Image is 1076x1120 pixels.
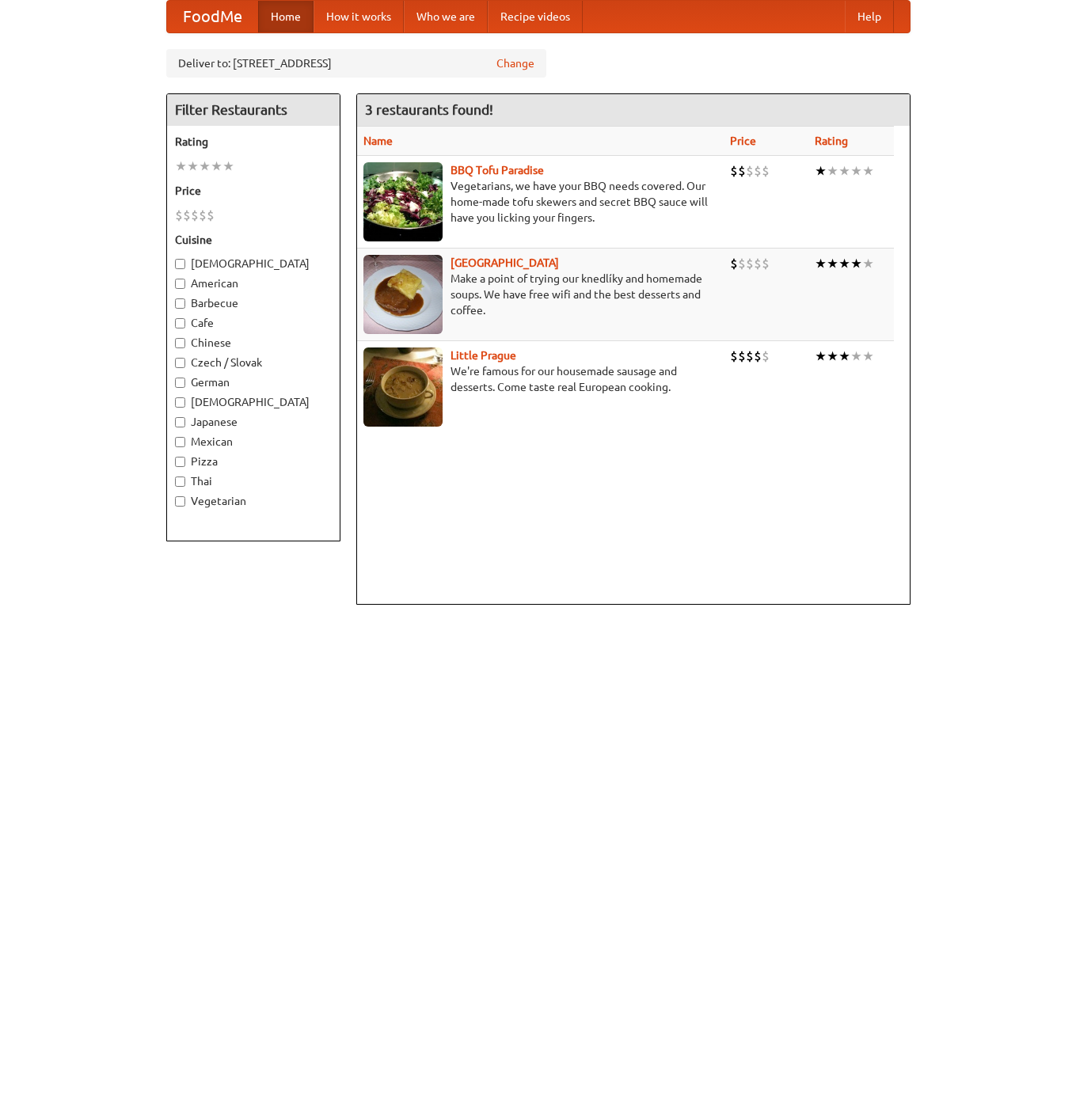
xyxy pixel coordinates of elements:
label: Pizza [175,454,332,469]
li: $ [746,347,754,365]
label: Thai [175,473,332,489]
li: ★ [827,347,838,365]
p: Vegetarians, we have your BBQ needs covered. Our home-made tofu skewers and secret BBQ sauce will... [363,178,718,226]
label: American [175,275,332,291]
li: ★ [862,162,874,180]
label: German [175,374,332,390]
li: ★ [815,347,827,365]
li: ★ [211,158,222,175]
label: [DEMOGRAPHIC_DATA] [175,256,332,271]
li: ★ [838,255,850,272]
li: ★ [187,158,199,175]
li: $ [754,347,762,365]
a: Home [258,1,314,32]
li: $ [754,255,762,272]
li: ★ [827,255,838,272]
input: [DEMOGRAPHIC_DATA] [175,259,185,269]
a: Little Prague [451,349,516,362]
input: German [175,378,185,388]
li: ★ [862,347,874,365]
h4: Filter Restaurants [167,94,340,126]
li: ★ [827,162,838,180]
li: $ [183,207,191,224]
li: $ [762,255,770,272]
li: $ [746,255,754,272]
label: Barbecue [175,295,332,311]
li: $ [730,255,738,272]
img: tofuparadise.jpg [363,162,443,241]
a: How it works [314,1,404,32]
input: Japanese [175,417,185,427]
li: $ [730,162,738,180]
label: Cafe [175,315,332,331]
a: [GEOGRAPHIC_DATA] [451,256,559,269]
a: FoodMe [167,1,258,32]
input: Vegetarian [175,496,185,507]
label: Mexican [175,434,332,450]
li: ★ [815,162,827,180]
h5: Price [175,183,332,199]
li: ★ [862,255,874,272]
a: Name [363,135,393,147]
img: littleprague.jpg [363,347,443,427]
li: ★ [850,347,862,365]
li: $ [738,162,746,180]
li: ★ [222,158,234,175]
a: Help [845,1,894,32]
label: Chinese [175,335,332,351]
a: Change [496,55,534,71]
li: $ [730,347,738,365]
li: ★ [838,162,850,180]
li: $ [746,162,754,180]
input: Barbecue [175,298,185,309]
li: ★ [815,255,827,272]
input: Mexican [175,437,185,447]
input: Pizza [175,457,185,467]
li: $ [762,347,770,365]
div: Deliver to: [STREET_ADDRESS] [166,49,546,78]
label: Czech / Slovak [175,355,332,370]
label: Vegetarian [175,493,332,509]
p: We're famous for our housemade sausage and desserts. Come taste real European cooking. [363,363,718,395]
h5: Rating [175,134,332,150]
li: $ [754,162,762,180]
a: Rating [815,135,848,147]
a: Who we are [404,1,488,32]
li: $ [207,207,215,224]
input: Thai [175,476,185,487]
li: $ [191,207,199,224]
li: ★ [199,158,211,175]
input: American [175,279,185,289]
li: $ [762,162,770,180]
li: $ [199,207,207,224]
label: [DEMOGRAPHIC_DATA] [175,394,332,410]
li: $ [738,347,746,365]
img: czechpoint.jpg [363,255,443,334]
li: ★ [838,347,850,365]
li: ★ [850,162,862,180]
input: Cafe [175,318,185,328]
a: Recipe videos [488,1,583,32]
label: Japanese [175,414,332,430]
h5: Cuisine [175,232,332,248]
input: Chinese [175,338,185,348]
li: ★ [175,158,187,175]
input: Czech / Slovak [175,358,185,368]
li: $ [175,207,183,224]
input: [DEMOGRAPHIC_DATA] [175,397,185,408]
a: Price [730,135,756,147]
li: ★ [850,255,862,272]
a: BBQ Tofu Paradise [451,164,544,177]
p: Make a point of trying our knedlíky and homemade soups. We have free wifi and the best desserts a... [363,271,718,318]
li: $ [738,255,746,272]
ng-pluralize: 3 restaurants found! [365,102,493,117]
